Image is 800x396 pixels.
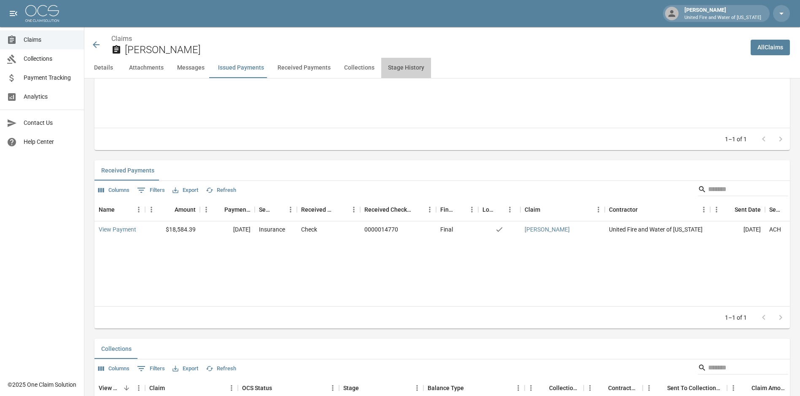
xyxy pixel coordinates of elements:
[727,382,740,394] button: Menu
[145,221,200,237] div: $18,584.39
[584,382,596,394] button: Menu
[24,35,77,44] span: Claims
[145,203,158,216] button: Menu
[478,198,520,221] div: Lockbox
[735,198,761,221] div: Sent Date
[84,58,122,78] button: Details
[24,92,77,101] span: Analytics
[225,382,238,394] button: Menu
[224,198,251,221] div: Payment Date
[454,204,466,216] button: Sort
[200,203,213,216] button: Menu
[423,203,436,216] button: Menu
[94,160,790,180] div: related-list tabs
[211,58,271,78] button: Issued Payments
[710,221,765,237] div: [DATE]
[360,198,436,221] div: Received Check Number
[94,339,138,359] button: Collections
[132,203,145,216] button: Menu
[145,198,200,221] div: Amount
[94,198,145,221] div: Name
[504,203,516,216] button: Menu
[301,225,317,234] div: Check
[96,184,132,197] button: Select columns
[605,221,710,237] div: United Fire and Water of [US_STATE]
[525,225,570,234] a: [PERSON_NAME]
[163,204,175,216] button: Sort
[84,58,800,78] div: anchor tabs
[24,137,77,146] span: Help Center
[336,204,347,216] button: Sort
[24,54,77,63] span: Collections
[783,204,795,216] button: Sort
[684,14,761,22] p: United Fire and Water of [US_STATE]
[655,382,667,394] button: Sort
[512,382,525,394] button: Menu
[710,203,723,216] button: Menu
[200,198,255,221] div: Payment Date
[99,225,136,234] a: View Payment
[255,198,297,221] div: Sender
[381,58,431,78] button: Stage History
[609,198,638,221] div: Contractor
[769,198,783,221] div: Sent Method
[135,362,167,375] button: Show filters
[643,382,655,394] button: Menu
[122,58,170,78] button: Attachments
[466,203,478,216] button: Menu
[769,225,781,234] div: ACH
[301,198,336,221] div: Received Method
[725,135,747,143] p: 1–1 of 1
[638,204,649,216] button: Sort
[96,362,132,375] button: Select columns
[605,198,710,221] div: Contractor
[525,198,540,221] div: Claim
[440,225,453,234] div: Final
[125,44,744,56] h2: [PERSON_NAME]
[751,40,790,55] a: AllClaims
[596,382,608,394] button: Sort
[537,382,549,394] button: Sort
[8,380,76,389] div: © 2025 One Claim Solution
[99,198,115,221] div: Name
[175,198,196,221] div: Amount
[326,382,339,394] button: Menu
[272,204,284,216] button: Sort
[440,198,454,221] div: Final/Partial
[94,160,161,180] button: Received Payments
[259,225,285,234] div: Insurance
[135,183,167,197] button: Show filters
[271,58,337,78] button: Received Payments
[540,204,552,216] button: Sort
[170,184,200,197] button: Export
[170,362,200,375] button: Export
[347,203,360,216] button: Menu
[204,362,238,375] button: Refresh
[412,204,423,216] button: Sort
[337,58,381,78] button: Collections
[297,198,360,221] div: Received Method
[436,198,478,221] div: Final/Partial
[525,382,537,394] button: Menu
[94,339,790,359] div: related-list tabs
[204,184,238,197] button: Refresh
[259,198,272,221] div: Sender
[200,221,255,237] div: [DATE]
[494,204,506,216] button: Sort
[5,5,22,22] button: open drawer
[698,183,788,198] div: Search
[359,382,371,394] button: Sort
[121,382,132,394] button: Sort
[592,203,605,216] button: Menu
[698,203,710,216] button: Menu
[364,198,412,221] div: Received Check Number
[272,382,284,394] button: Sort
[24,119,77,127] span: Contact Us
[520,198,605,221] div: Claim
[111,35,132,43] a: Claims
[723,204,735,216] button: Sort
[165,382,177,394] button: Sort
[111,34,744,44] nav: breadcrumb
[411,382,423,394] button: Menu
[710,198,765,221] div: Sent Date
